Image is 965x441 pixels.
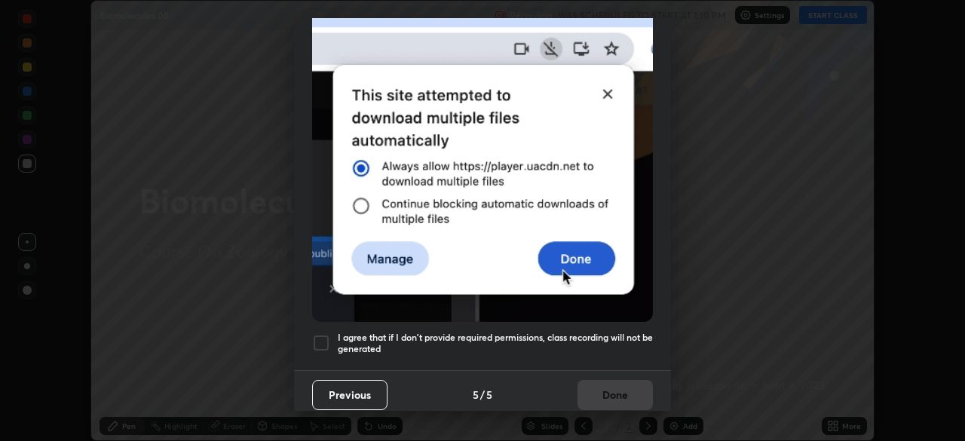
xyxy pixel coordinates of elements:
h4: / [480,387,485,403]
h4: 5 [473,387,479,403]
h5: I agree that if I don't provide required permissions, class recording will not be generated [338,332,653,355]
h4: 5 [486,387,492,403]
button: Previous [312,380,388,410]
